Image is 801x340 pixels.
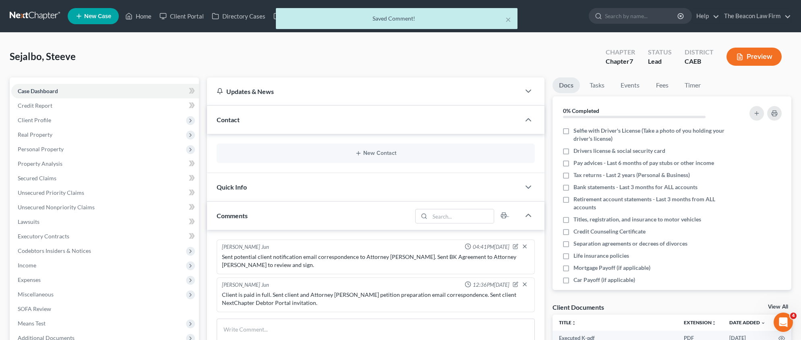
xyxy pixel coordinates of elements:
[573,159,714,167] span: Pay advices - Last 6 months of pay stubs or other income
[726,48,782,66] button: Preview
[774,313,793,332] iframe: Intercom live chat
[573,215,701,223] span: Titles, registration, and insurance to motor vehicles
[430,209,494,223] input: Search...
[573,252,629,260] span: Life insurance policies
[217,183,247,191] span: Quick Info
[11,98,199,113] a: Credit Report
[573,147,665,155] span: Drivers license & social security card
[573,183,698,191] span: Bank statements - Last 3 months for ALL accounts
[729,319,766,325] a: Date Added expand_more
[222,253,530,269] div: Sent potential client notification email correspondence to Attorney [PERSON_NAME]. Sent BK Agreem...
[282,15,511,23] div: Saved Comment!
[11,171,199,186] a: Secured Claims
[559,319,576,325] a: Titleunfold_more
[473,243,509,251] span: 04:41PM[DATE]
[18,291,54,298] span: Miscellaneous
[18,88,58,94] span: Case Dashboard
[573,240,687,248] span: Separation agreements or decrees of divorces
[11,156,199,171] a: Property Analysis
[583,77,611,93] a: Tasks
[761,321,766,325] i: expand_more
[18,160,62,167] span: Property Analysis
[606,48,635,57] div: Chapter
[10,50,76,62] span: Sejalbo, Steeve
[11,186,199,200] a: Unsecured Priority Claims
[553,77,580,93] a: Docs
[18,117,51,123] span: Client Profile
[18,146,64,152] span: Personal Property
[768,304,788,310] a: View All
[573,127,725,143] span: Selfie with Driver's License (Take a photo of you holding your driver's license)
[790,313,797,319] span: 4
[571,321,576,325] i: unfold_more
[648,57,672,66] div: Lead
[573,227,646,236] span: Credit Counseling Certificate
[18,233,69,240] span: Executory Contracts
[217,116,240,123] span: Contact
[614,77,646,93] a: Events
[11,302,199,316] a: SOFA Review
[573,171,690,179] span: Tax returns - Last 2 years (Personal & Business)
[18,131,52,138] span: Real Property
[223,150,528,156] button: New Contact
[573,264,650,272] span: Mortgage Payoff (if applicable)
[573,195,725,211] span: Retirement account statements - Last 3 months from ALL accounts
[18,204,95,211] span: Unsecured Nonpriority Claims
[11,200,199,215] a: Unsecured Nonpriority Claims
[18,305,51,312] span: SOFA Review
[473,281,509,289] span: 12:36PM[DATE]
[18,320,46,327] span: Means Test
[678,77,707,93] a: Timer
[222,243,269,251] div: [PERSON_NAME] Jun
[712,321,716,325] i: unfold_more
[649,77,675,93] a: Fees
[11,229,199,244] a: Executory Contracts
[18,189,84,196] span: Unsecured Priority Claims
[629,57,633,65] span: 7
[563,107,599,114] strong: 0% Completed
[553,303,604,311] div: Client Documents
[11,215,199,229] a: Lawsuits
[573,276,635,284] span: Car Payoff (if applicable)
[505,15,511,24] button: ×
[18,218,39,225] span: Lawsuits
[217,212,248,219] span: Comments
[18,276,41,283] span: Expenses
[11,84,199,98] a: Case Dashboard
[217,87,511,96] div: Updates & News
[18,175,56,181] span: Secured Claims
[606,57,635,66] div: Chapter
[18,262,36,269] span: Income
[685,57,714,66] div: CAEB
[18,102,52,109] span: Credit Report
[648,48,672,57] div: Status
[685,48,714,57] div: District
[18,247,91,254] span: Codebtors Insiders & Notices
[684,319,716,325] a: Extensionunfold_more
[222,291,530,307] div: Client is paid in full. Sent client and Attorney [PERSON_NAME] petition preparation email corresp...
[222,281,269,289] div: [PERSON_NAME] Jun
